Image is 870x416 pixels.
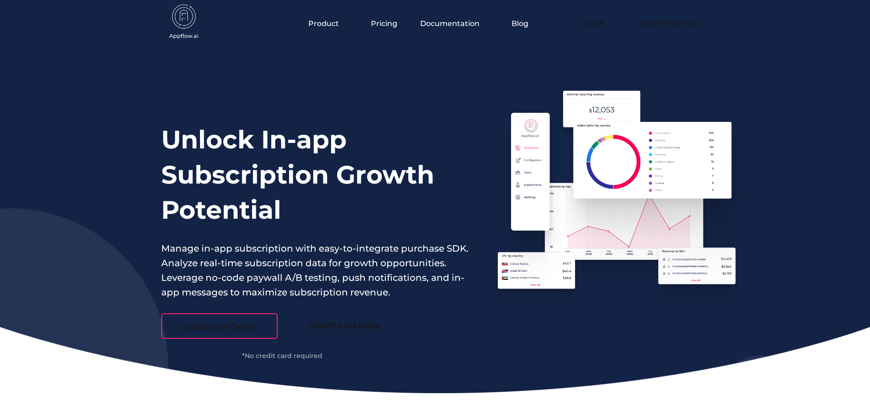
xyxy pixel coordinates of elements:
[161,241,469,300] p: Manage in-app subscription with easy-to-integrate purchase SDK. Analyze real-time subscription da...
[161,353,403,359] div: *No credit card required
[161,5,207,41] img: appflow.ai-logo
[287,313,403,339] a: START FOR FREE
[161,313,278,339] a: Schedule A Demo
[420,19,480,28] span: Documentation
[371,19,397,28] a: Pricing
[308,19,339,28] span: Product
[569,13,618,33] a: Login
[632,13,709,33] a: Start Free Trial
[308,19,348,28] button: Product
[420,19,489,28] button: Documentation
[511,19,528,28] a: Blog
[161,122,469,227] h1: Unlock In-app Subscription Growth Potential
